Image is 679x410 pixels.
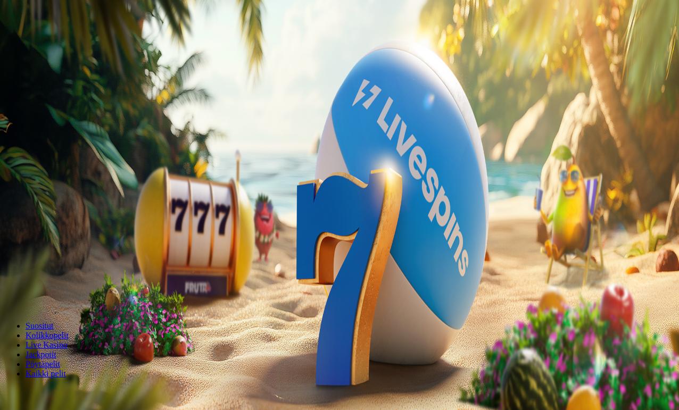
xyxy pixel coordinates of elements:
[26,340,68,349] a: Live Kasino
[4,303,675,398] header: Lobby
[4,303,675,379] nav: Lobby
[26,331,69,340] a: Kolikkopelit
[26,321,53,330] a: Suositut
[26,369,66,378] span: Kaikki pelit
[26,350,56,359] a: Jackpotit
[26,359,60,369] a: Pöytäpelit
